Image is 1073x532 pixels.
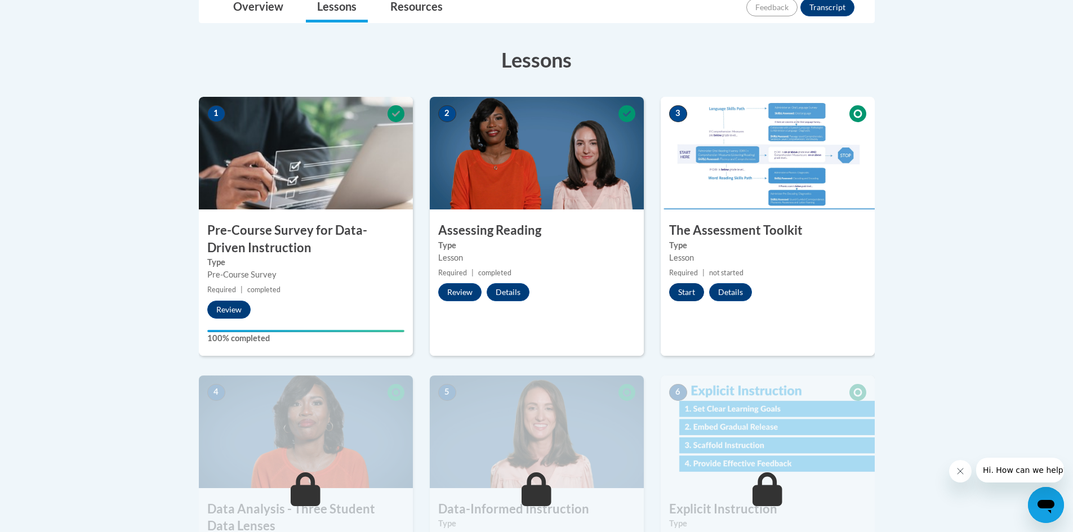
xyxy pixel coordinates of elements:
[471,269,474,277] span: |
[199,375,413,488] img: Course Image
[438,283,482,301] button: Review
[199,46,875,74] h3: Lessons
[478,269,511,277] span: completed
[702,269,705,277] span: |
[661,222,875,239] h3: The Assessment Toolkit
[438,517,635,530] label: Type
[669,239,866,252] label: Type
[438,105,456,122] span: 2
[207,269,404,281] div: Pre-Course Survey
[438,239,635,252] label: Type
[949,460,972,482] iframe: Close message
[669,384,687,401] span: 6
[207,384,225,401] span: 4
[438,269,467,277] span: Required
[669,283,704,301] button: Start
[430,222,644,239] h3: Assessing Reading
[487,283,529,301] button: Details
[207,301,251,319] button: Review
[207,332,404,345] label: 100% completed
[207,256,404,269] label: Type
[430,97,644,209] img: Course Image
[669,269,698,277] span: Required
[207,330,404,332] div: Your progress
[241,285,243,294] span: |
[7,8,91,17] span: Hi. How can we help?
[976,458,1064,482] iframe: Message from company
[1028,487,1064,523] iframe: Button to launch messaging window
[669,252,866,264] div: Lesson
[207,285,236,294] span: Required
[207,105,225,122] span: 1
[247,285,281,294] span: completed
[669,105,687,122] span: 3
[709,269,743,277] span: not started
[199,97,413,209] img: Course Image
[438,384,456,401] span: 5
[438,252,635,264] div: Lesson
[199,222,413,257] h3: Pre-Course Survey for Data-Driven Instruction
[661,500,875,518] h3: Explicit Instruction
[661,375,875,488] img: Course Image
[661,97,875,209] img: Course Image
[430,375,644,488] img: Course Image
[709,283,752,301] button: Details
[669,517,866,530] label: Type
[430,500,644,518] h3: Data-Informed Instruction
